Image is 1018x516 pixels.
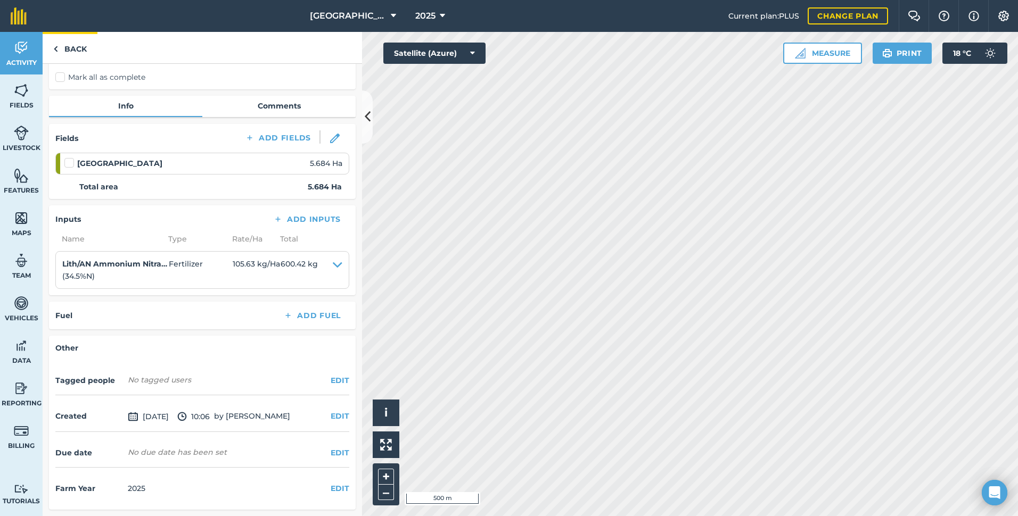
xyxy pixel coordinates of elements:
span: Name [55,233,162,245]
h4: Farm Year [55,482,124,494]
button: – [378,485,394,500]
div: No due date has been set [128,447,227,457]
img: svg+xml;base64,PHN2ZyB4bWxucz0iaHR0cDovL3d3dy53My5vcmcvMjAwMC9zdmciIHdpZHRoPSIxNyIgaGVpZ2h0PSIxNy... [968,10,979,22]
button: Print [873,43,932,64]
img: A cog icon [997,11,1010,21]
h4: Tagged people [55,374,124,386]
button: EDIT [331,374,349,386]
img: svg+xml;base64,PD94bWwgdmVyc2lvbj0iMS4wIiBlbmNvZGluZz0idXRmLTgiPz4KPCEtLSBHZW5lcmF0b3I6IEFkb2JlIE... [177,410,187,423]
button: Satellite (Azure) [383,43,486,64]
h4: Fields [55,132,78,144]
span: 2025 [415,10,436,22]
img: svg+xml;base64,PHN2ZyB4bWxucz0iaHR0cDovL3d3dy53My5vcmcvMjAwMC9zdmciIHdpZHRoPSIxOSIgaGVpZ2h0PSIyNC... [882,47,892,60]
strong: 5.684 Ha [308,181,342,193]
img: svg+xml;base64,PD94bWwgdmVyc2lvbj0iMS4wIiBlbmNvZGluZz0idXRmLTgiPz4KPCEtLSBHZW5lcmF0b3I6IEFkb2JlIE... [14,40,29,56]
h4: Inputs [55,213,81,225]
button: Add Inputs [265,212,349,227]
span: Type [162,233,226,245]
img: svg+xml;base64,PD94bWwgdmVyc2lvbj0iMS4wIiBlbmNvZGluZz0idXRmLTgiPz4KPCEtLSBHZW5lcmF0b3I6IEFkb2JlIE... [14,380,29,396]
a: Info [49,96,202,116]
button: EDIT [331,447,349,459]
span: Current plan : PLUS [728,10,799,22]
h4: Other [55,342,349,354]
button: Add Fields [236,130,319,145]
img: svg+xml;base64,PD94bWwgdmVyc2lvbj0iMS4wIiBlbmNvZGluZz0idXRmLTgiPz4KPCEtLSBHZW5lcmF0b3I6IEFkb2JlIE... [14,253,29,269]
img: svg+xml;base64,PD94bWwgdmVyc2lvbj0iMS4wIiBlbmNvZGluZz0idXRmLTgiPz4KPCEtLSBHZW5lcmF0b3I6IEFkb2JlIE... [14,295,29,311]
button: + [378,469,394,485]
span: i [384,406,388,419]
h4: Fuel [55,310,72,321]
img: Ruler icon [795,48,806,59]
span: No tagged users [128,374,191,385]
img: Four arrows, one pointing top left, one top right, one bottom right and the last bottom left [380,439,392,451]
span: Rate/ Ha [226,233,274,245]
span: 600.42 kg [281,258,318,282]
img: Two speech bubbles overlapping with the left bubble in the forefront [908,11,921,21]
span: 10:06 [177,410,210,423]
button: 18 °C [942,43,1007,64]
button: EDIT [331,482,349,494]
img: svg+xml;base64,PD94bWwgdmVyc2lvbj0iMS4wIiBlbmNvZGluZz0idXRmLTgiPz4KPCEtLSBHZW5lcmF0b3I6IEFkb2JlIE... [14,125,29,141]
img: A question mark icon [938,11,950,21]
strong: [GEOGRAPHIC_DATA] [77,157,162,169]
span: Fertilizer [169,258,233,282]
span: [DATE] [128,410,169,423]
a: Comments [202,96,356,116]
p: ( 34.5 % N ) [62,270,169,282]
img: svg+xml;base64,PHN2ZyB4bWxucz0iaHR0cDovL3d3dy53My5vcmcvMjAwMC9zdmciIHdpZHRoPSI1NiIgaGVpZ2h0PSI2MC... [14,82,29,98]
button: Add Fuel [275,308,349,323]
img: svg+xml;base64,PD94bWwgdmVyc2lvbj0iMS4wIiBlbmNvZGluZz0idXRmLTgiPz4KPCEtLSBHZW5lcmF0b3I6IEFkb2JlIE... [14,338,29,354]
div: 2025 [128,482,145,494]
span: 105.63 kg / Ha [233,258,281,282]
img: svg+xml;base64,PHN2ZyB4bWxucz0iaHR0cDovL3d3dy53My5vcmcvMjAwMC9zdmciIHdpZHRoPSI1NiIgaGVpZ2h0PSI2MC... [14,168,29,184]
img: svg+xml;base64,PHN2ZyB4bWxucz0iaHR0cDovL3d3dy53My5vcmcvMjAwMC9zdmciIHdpZHRoPSI5IiBoZWlnaHQ9IjI0Ii... [53,43,58,55]
img: fieldmargin Logo [11,7,27,24]
div: by [PERSON_NAME] [55,402,349,432]
img: svg+xml;base64,PHN2ZyB4bWxucz0iaHR0cDovL3d3dy53My5vcmcvMjAwMC9zdmciIHdpZHRoPSI1NiIgaGVpZ2h0PSI2MC... [14,210,29,226]
h4: Created [55,410,124,422]
img: svg+xml;base64,PHN2ZyB3aWR0aD0iMTgiIGhlaWdodD0iMTgiIHZpZXdCb3g9IjAgMCAxOCAxOCIgZmlsbD0ibm9uZSIgeG... [330,134,340,143]
h4: Lith/AN Ammonium Nitrate [62,258,169,270]
button: i [373,400,399,426]
span: 5.684 Ha [310,157,342,169]
img: svg+xml;base64,PD94bWwgdmVyc2lvbj0iMS4wIiBlbmNvZGluZz0idXRmLTgiPz4KPCEtLSBHZW5lcmF0b3I6IEFkb2JlIE... [14,423,29,439]
img: svg+xml;base64,PD94bWwgdmVyc2lvbj0iMS4wIiBlbmNvZGluZz0idXRmLTgiPz4KPCEtLSBHZW5lcmF0b3I6IEFkb2JlIE... [980,43,1001,64]
img: svg+xml;base64,PD94bWwgdmVyc2lvbj0iMS4wIiBlbmNvZGluZz0idXRmLTgiPz4KPCEtLSBHZW5lcmF0b3I6IEFkb2JlIE... [128,410,138,423]
summary: Lith/AN Ammonium Nitrate(34.5%N)Fertilizer105.63 kg/Ha600.42 kg [62,258,342,282]
h4: Due date [55,447,124,459]
img: svg+xml;base64,PD94bWwgdmVyc2lvbj0iMS4wIiBlbmNvZGluZz0idXRmLTgiPz4KPCEtLSBHZW5lcmF0b3I6IEFkb2JlIE... [14,484,29,494]
span: Total [274,233,298,245]
a: Back [43,32,97,63]
strong: Total area [79,181,118,193]
label: Mark all as complete [55,72,145,83]
div: Open Intercom Messenger [982,480,1007,505]
span: [GEOGRAPHIC_DATA] [310,10,387,22]
span: 18 ° C [953,43,971,64]
a: Change plan [808,7,888,24]
button: EDIT [331,410,349,422]
button: Measure [783,43,862,64]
